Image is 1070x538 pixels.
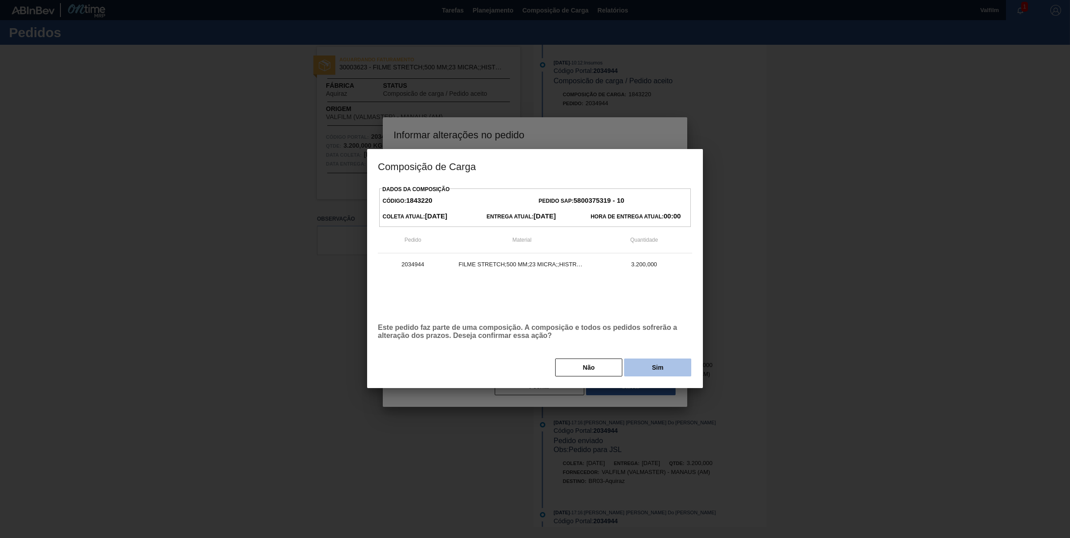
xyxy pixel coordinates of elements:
span: Material [513,237,532,243]
button: Não [555,359,622,376]
span: Pedido [404,237,421,243]
span: Coleta Atual: [383,213,447,220]
span: Hora de Entrega Atual: [591,213,681,220]
td: 2034944 [378,253,448,276]
button: Sim [624,359,691,376]
td: FILME STRETCH;500 MM;23 MICRA;;HISTRETCH [448,253,596,276]
h3: Composição de Carga [367,149,703,183]
strong: 5800375319 - 10 [574,196,624,204]
span: Quantidade [630,237,658,243]
span: Entrega Atual: [487,213,556,220]
strong: 1843220 [406,196,432,204]
td: 3.200,000 [596,253,692,276]
span: Pedido SAP: [539,198,624,204]
label: Dados da Composição [382,186,449,192]
span: Código: [383,198,432,204]
strong: [DATE] [534,212,556,220]
strong: [DATE] [425,212,447,220]
strong: 00:00 [663,212,681,220]
p: Este pedido faz parte de uma composição. A composição e todos os pedidos sofrerão a alteração dos... [378,324,692,340]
